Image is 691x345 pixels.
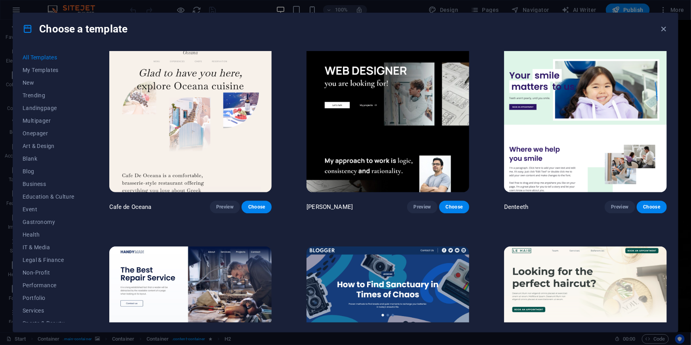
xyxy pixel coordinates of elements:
span: Services [23,307,74,314]
button: Onepager [23,127,74,140]
span: Preview [413,204,431,210]
span: Business [23,181,74,187]
span: IT & Media [23,244,74,250]
button: Event [23,203,74,216]
span: Onepager [23,130,74,136]
button: Non-Profit [23,266,74,279]
button: My Templates [23,64,74,76]
span: Multipager [23,118,74,124]
button: Education & Culture [23,190,74,203]
span: All Templates [23,54,74,61]
button: Art & Design [23,140,74,152]
span: Non-Profit [23,269,74,276]
span: Legal & Finance [23,257,74,263]
button: New [23,76,74,89]
button: Health [23,228,74,241]
button: IT & Media [23,241,74,254]
span: Education & Culture [23,193,74,200]
button: Preview [605,201,635,213]
button: Services [23,304,74,317]
span: Art & Design [23,143,74,149]
img: Denteeth [504,42,667,192]
button: All Templates [23,51,74,64]
img: Max Hatzy [306,42,469,192]
span: New [23,80,74,86]
button: Blank [23,152,74,165]
span: Performance [23,282,74,288]
span: Health [23,231,74,238]
p: Denteeth [504,203,528,211]
span: Choose [248,204,265,210]
span: Blank [23,155,74,162]
button: Blog [23,165,74,178]
span: Landingpage [23,105,74,111]
p: Cafe de Oceana [109,203,152,211]
span: Portfolio [23,295,74,301]
button: Preview [210,201,240,213]
img: Cafe de Oceana [109,42,272,192]
button: Business [23,178,74,190]
button: Trending [23,89,74,102]
button: Legal & Finance [23,254,74,266]
span: Choose [445,204,463,210]
span: Trending [23,92,74,99]
span: Blog [23,168,74,174]
p: [PERSON_NAME] [306,203,353,211]
span: Choose [643,204,661,210]
button: Multipager [23,114,74,127]
span: Preview [611,204,628,210]
button: Sports & Beauty [23,317,74,330]
button: Choose [637,201,667,213]
button: Landingpage [23,102,74,114]
h4: Choose a template [23,23,128,35]
span: Gastronomy [23,219,74,225]
span: My Templates [23,67,74,73]
button: Preview [407,201,437,213]
button: Portfolio [23,292,74,304]
span: Event [23,206,74,212]
button: Performance [23,279,74,292]
button: Gastronomy [23,216,74,228]
span: Preview [216,204,234,210]
button: Choose [242,201,272,213]
button: Choose [439,201,469,213]
span: Sports & Beauty [23,320,74,326]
